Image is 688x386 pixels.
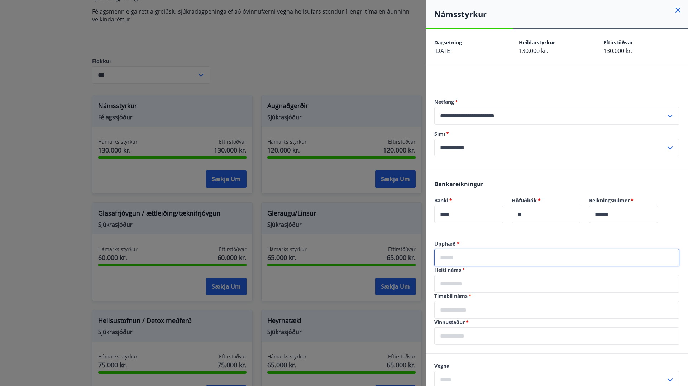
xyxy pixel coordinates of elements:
label: Vinnustaður [434,319,679,326]
label: Vegna [434,362,679,370]
span: Heildarstyrkur [519,39,555,46]
div: Heiti náms [434,275,679,293]
div: Tímabil náms [434,301,679,319]
label: Banki [434,197,503,204]
label: Höfuðbók [512,197,580,204]
label: Netfang [434,98,679,106]
span: Eftirstöðvar [603,39,633,46]
label: Sími [434,130,679,137]
label: Reikningsnúmer [589,197,658,204]
div: Vinnustaður [434,327,679,345]
span: Bankareikningur [434,180,483,188]
span: [DATE] [434,47,452,55]
span: 130.000 kr. [603,47,632,55]
h4: Námsstyrkur [434,9,688,19]
span: Dagsetning [434,39,462,46]
div: Upphæð [434,249,679,266]
label: Tímabil náms [434,293,679,300]
label: Upphæð [434,240,679,247]
span: 130.000 kr. [519,47,548,55]
label: Heiti náms [434,266,679,274]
